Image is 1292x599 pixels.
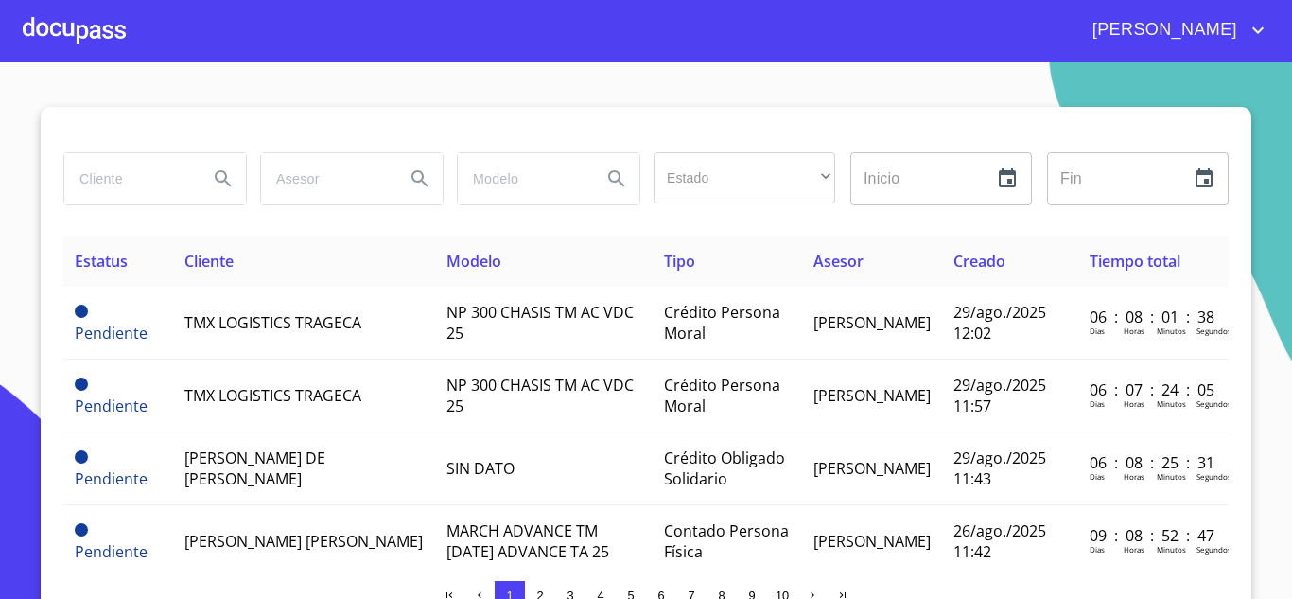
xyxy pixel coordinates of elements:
[664,251,695,272] span: Tipo
[654,152,835,203] div: ​
[1157,326,1186,336] p: Minutos
[75,523,88,537] span: Pendiente
[953,520,1046,562] span: 26/ago./2025 11:42
[1078,15,1269,45] button: account of current user
[1090,379,1217,400] p: 06 : 07 : 24 : 05
[1090,307,1217,327] p: 06 : 08 : 01 : 38
[446,520,609,562] span: MARCH ADVANCE TM [DATE] ADVANCE TA 25
[813,312,931,333] span: [PERSON_NAME]
[75,305,88,318] span: Pendiente
[1124,326,1144,336] p: Horas
[64,153,193,204] input: search
[1078,15,1247,45] span: [PERSON_NAME]
[446,302,634,344] span: NP 300 CHASIS TM AC VDC 25
[397,156,443,202] button: Search
[75,378,88,391] span: Pendiente
[1124,398,1144,409] p: Horas
[1090,326,1105,336] p: Dias
[1157,544,1186,555] p: Minutos
[664,448,785,489] span: Crédito Obligado Solidario
[261,153,390,204] input: search
[1157,398,1186,409] p: Minutos
[1090,471,1105,482] p: Dias
[1196,398,1231,409] p: Segundos
[1196,471,1231,482] p: Segundos
[75,396,148,416] span: Pendiente
[813,458,931,479] span: [PERSON_NAME]
[75,541,148,562] span: Pendiente
[1090,251,1180,272] span: Tiempo total
[1090,398,1105,409] p: Dias
[75,468,148,489] span: Pendiente
[184,312,361,333] span: TMX LOGISTICS TRAGECA
[664,375,780,416] span: Crédito Persona Moral
[953,302,1046,344] span: 29/ago./2025 12:02
[1090,525,1217,546] p: 09 : 08 : 52 : 47
[813,385,931,406] span: [PERSON_NAME]
[953,251,1005,272] span: Creado
[953,375,1046,416] span: 29/ago./2025 11:57
[594,156,639,202] button: Search
[1090,452,1217,473] p: 06 : 08 : 25 : 31
[813,251,864,272] span: Asesor
[184,385,361,406] span: TMX LOGISTICS TRAGECA
[75,251,128,272] span: Estatus
[1124,471,1144,482] p: Horas
[953,448,1046,489] span: 29/ago./2025 11:43
[75,323,148,344] span: Pendiente
[1090,544,1105,555] p: Dias
[446,375,634,416] span: NP 300 CHASIS TM AC VDC 25
[446,251,501,272] span: Modelo
[664,302,780,344] span: Crédito Persona Moral
[1196,544,1231,555] p: Segundos
[1196,326,1231,336] p: Segundos
[813,531,931,552] span: [PERSON_NAME]
[446,458,515,479] span: SIN DATO
[458,153,586,204] input: search
[1124,544,1144,555] p: Horas
[664,520,789,562] span: Contado Persona Física
[75,450,88,464] span: Pendiente
[184,251,234,272] span: Cliente
[1157,471,1186,482] p: Minutos
[201,156,246,202] button: Search
[184,448,325,489] span: [PERSON_NAME] DE [PERSON_NAME]
[184,531,423,552] span: [PERSON_NAME] [PERSON_NAME]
